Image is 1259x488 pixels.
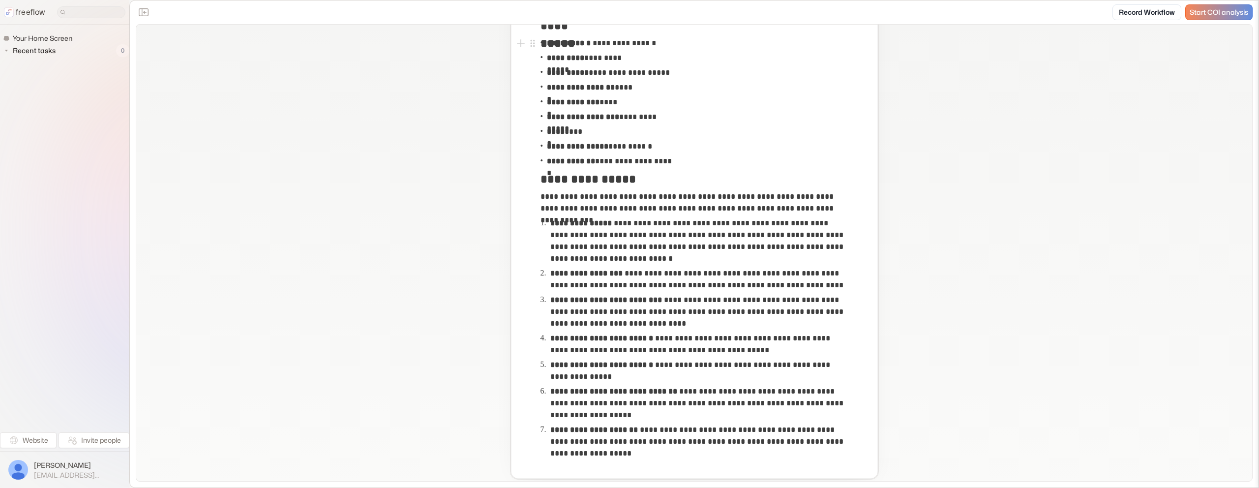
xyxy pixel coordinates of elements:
span: Recent tasks [11,46,59,56]
img: profile [8,460,28,480]
a: Record Workflow [1112,4,1181,20]
span: [EMAIL_ADDRESS][DOMAIN_NAME] [34,471,121,480]
span: Your Home Screen [11,33,75,43]
a: Your Home Screen [3,32,76,44]
a: freeflow [4,6,45,18]
button: Add block [515,37,527,49]
p: freeflow [16,6,45,18]
span: 0 [116,44,129,57]
button: [PERSON_NAME][EMAIL_ADDRESS][DOMAIN_NAME] [6,457,123,482]
button: Invite people [59,432,129,448]
span: [PERSON_NAME] [34,460,121,470]
button: Close the sidebar [136,4,151,20]
a: Start COI analysis [1185,4,1253,20]
span: Start COI analysis [1190,8,1248,17]
button: Recent tasks [3,45,60,57]
button: Open block menu [527,37,539,49]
